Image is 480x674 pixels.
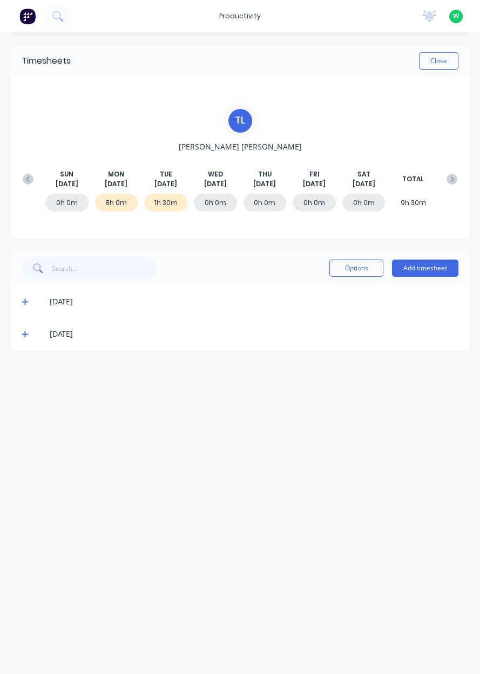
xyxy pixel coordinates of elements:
div: 8h 0m [95,194,138,212]
div: 0h 0m [194,194,237,212]
div: [DATE] [50,296,458,308]
span: [DATE] [154,179,177,189]
span: TUE [160,169,172,179]
div: 0h 0m [244,194,287,212]
span: SUN [60,169,73,179]
div: 0h 0m [293,194,336,212]
span: [DATE] [303,179,326,189]
img: Factory [19,8,36,24]
button: Options [329,260,383,277]
span: MON [108,169,124,179]
span: WED [208,169,223,179]
span: FRI [309,169,319,179]
div: T L [227,107,254,134]
span: [DATE] [353,179,375,189]
span: [DATE] [204,179,227,189]
div: 0h 0m [45,194,89,212]
span: SAT [357,169,370,179]
div: 9h 30m [391,194,435,212]
span: W [453,11,459,21]
div: 0h 0m [342,194,386,212]
div: productivity [214,8,266,24]
input: Search... [52,257,157,279]
span: [DATE] [253,179,276,189]
button: Add timesheet [392,260,458,277]
span: TOTAL [402,174,424,184]
div: Timesheets [22,55,71,67]
span: [PERSON_NAME] [PERSON_NAME] [179,141,302,152]
div: [DATE] [50,328,458,340]
button: Close [419,52,458,70]
span: THU [258,169,272,179]
span: [DATE] [105,179,127,189]
span: [DATE] [56,179,78,189]
div: 1h 30m [144,194,187,212]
